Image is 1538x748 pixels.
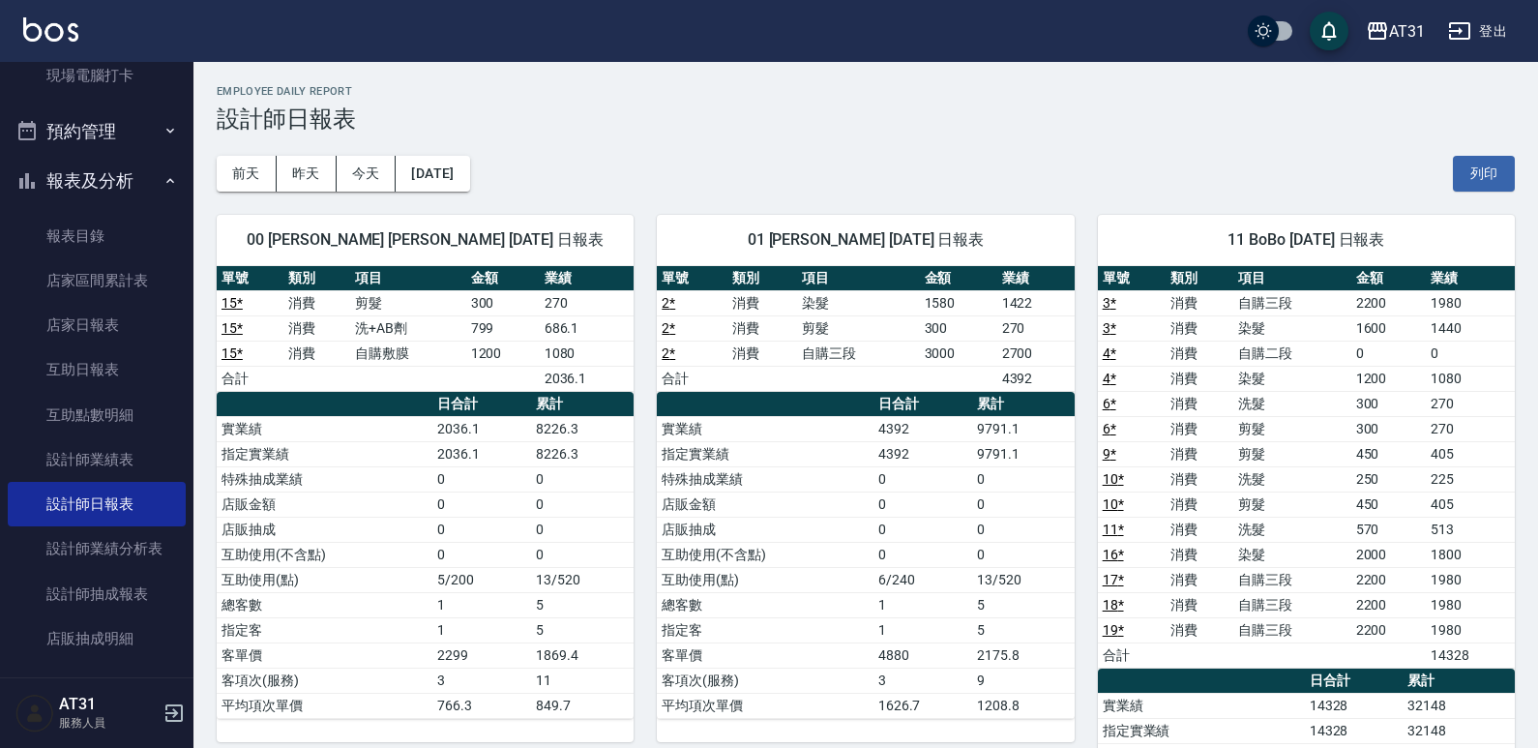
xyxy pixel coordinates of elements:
[920,341,997,366] td: 3000
[972,441,1075,466] td: 9791.1
[1403,718,1515,743] td: 32148
[1166,391,1233,416] td: 消費
[432,441,531,466] td: 2036.1
[1351,366,1426,391] td: 1200
[540,315,635,341] td: 686.1
[972,517,1075,542] td: 0
[1358,12,1433,51] button: AT31
[873,567,972,592] td: 6/240
[1440,14,1515,49] button: 登出
[217,85,1515,98] h2: Employee Daily Report
[657,617,873,643] td: 指定客
[8,214,186,258] a: 報表目錄
[1166,341,1233,366] td: 消費
[1305,693,1403,718] td: 14328
[972,643,1075,668] td: 2175.8
[873,416,972,441] td: 4392
[1426,567,1515,592] td: 1980
[727,315,798,341] td: 消費
[873,592,972,617] td: 1
[972,668,1075,693] td: 9
[59,714,158,732] p: 服務人員
[217,156,277,192] button: 前天
[873,466,972,492] td: 0
[657,392,1074,719] table: a dense table
[217,392,634,719] table: a dense table
[350,315,466,341] td: 洗+AB劑
[23,17,78,42] img: Logo
[531,416,634,441] td: 8226.3
[657,266,727,291] th: 單號
[8,572,186,616] a: 設計師抽成報表
[217,466,432,492] td: 特殊抽成業績
[217,542,432,567] td: 互助使用(不含點)
[1166,592,1233,617] td: 消費
[657,567,873,592] td: 互助使用(點)
[540,266,635,291] th: 業績
[727,266,798,291] th: 類別
[1351,567,1426,592] td: 2200
[283,290,350,315] td: 消費
[797,315,919,341] td: 剪髮
[1351,416,1426,441] td: 300
[531,517,634,542] td: 0
[283,266,350,291] th: 類別
[8,482,186,526] a: 設計師日報表
[1426,517,1515,542] td: 513
[531,693,634,718] td: 849.7
[1166,416,1233,441] td: 消費
[1233,617,1351,643] td: 自購三段
[8,156,186,206] button: 報表及分析
[1233,315,1351,341] td: 染髮
[657,542,873,567] td: 互助使用(不含點)
[1166,466,1233,492] td: 消費
[873,693,972,718] td: 1626.7
[432,466,531,492] td: 0
[1098,693,1305,718] td: 實業績
[217,105,1515,133] h3: 設計師日報表
[727,290,798,315] td: 消費
[873,392,972,417] th: 日合計
[1351,341,1426,366] td: 0
[531,466,634,492] td: 0
[59,695,158,714] h5: AT31
[657,266,1074,392] table: a dense table
[972,392,1075,417] th: 累計
[540,341,635,366] td: 1080
[1351,592,1426,617] td: 2200
[797,290,919,315] td: 染髮
[1426,466,1515,492] td: 225
[1233,592,1351,617] td: 自購三段
[1166,492,1233,517] td: 消費
[873,643,972,668] td: 4880
[1351,617,1426,643] td: 2200
[657,366,727,391] td: 合計
[680,230,1050,250] span: 01 [PERSON_NAME] [DATE] 日報表
[1426,617,1515,643] td: 1980
[1351,266,1426,291] th: 金額
[1233,466,1351,492] td: 洗髮
[972,693,1075,718] td: 1208.8
[432,392,531,417] th: 日合計
[540,290,635,315] td: 270
[466,290,540,315] td: 300
[1426,441,1515,466] td: 405
[797,341,919,366] td: 自購三段
[432,617,531,643] td: 1
[997,341,1075,366] td: 2700
[972,617,1075,643] td: 5
[1166,441,1233,466] td: 消費
[396,156,469,192] button: [DATE]
[531,592,634,617] td: 5
[1351,492,1426,517] td: 450
[1098,266,1166,291] th: 單號
[1426,391,1515,416] td: 270
[1098,718,1305,743] td: 指定實業績
[283,315,350,341] td: 消費
[1166,567,1233,592] td: 消費
[1351,441,1426,466] td: 450
[1233,391,1351,416] td: 洗髮
[1098,266,1515,669] table: a dense table
[531,392,634,417] th: 累計
[540,366,635,391] td: 2036.1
